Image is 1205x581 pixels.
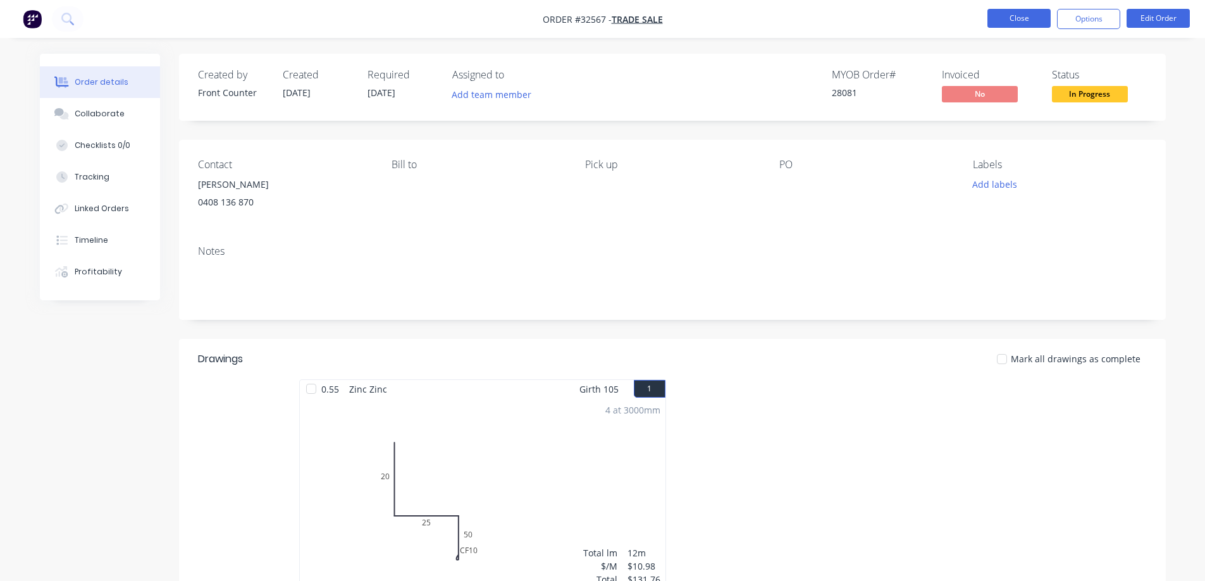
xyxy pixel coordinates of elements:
[40,224,160,256] button: Timeline
[198,159,371,171] div: Contact
[966,176,1024,193] button: Add labels
[445,86,538,103] button: Add team member
[198,86,268,99] div: Front Counter
[832,86,927,99] div: 28081
[1052,86,1128,105] button: In Progress
[832,69,927,81] div: MYOB Order #
[392,159,565,171] div: Bill to
[75,108,125,119] div: Collaborate
[75,266,122,278] div: Profitability
[942,69,1037,81] div: Invoiced
[1052,69,1147,81] div: Status
[198,176,371,193] div: [PERSON_NAME]
[198,352,243,367] div: Drawings
[583,546,617,560] div: Total lm
[583,560,617,573] div: $/M
[612,13,663,25] a: TRADE SALE
[452,69,579,81] div: Assigned to
[40,130,160,161] button: Checklists 0/0
[75,140,130,151] div: Checklists 0/0
[40,193,160,224] button: Linked Orders
[634,380,665,398] button: 1
[368,69,437,81] div: Required
[942,86,1018,102] span: No
[579,380,619,398] span: Girth 105
[40,98,160,130] button: Collaborate
[283,87,311,99] span: [DATE]
[198,69,268,81] div: Created by
[627,546,660,560] div: 12m
[779,159,953,171] div: PO
[1127,9,1190,28] button: Edit Order
[344,380,392,398] span: Zinc Zinc
[543,13,612,25] span: Order #32567 -
[198,193,371,211] div: 0408 136 870
[605,403,660,417] div: 4 at 3000mm
[627,560,660,573] div: $10.98
[585,159,758,171] div: Pick up
[75,171,109,183] div: Tracking
[1011,352,1140,365] span: Mark all drawings as complete
[198,176,371,216] div: [PERSON_NAME]0408 136 870
[23,9,42,28] img: Factory
[283,69,352,81] div: Created
[75,76,128,88] div: Order details
[75,203,129,214] div: Linked Orders
[973,159,1146,171] div: Labels
[75,235,108,246] div: Timeline
[368,87,395,99] span: [DATE]
[40,256,160,288] button: Profitability
[40,66,160,98] button: Order details
[1052,86,1128,102] span: In Progress
[452,86,538,103] button: Add team member
[987,9,1051,28] button: Close
[198,245,1147,257] div: Notes
[40,161,160,193] button: Tracking
[316,380,344,398] span: 0.55
[1057,9,1120,29] button: Options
